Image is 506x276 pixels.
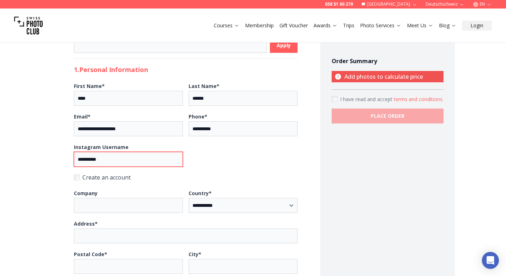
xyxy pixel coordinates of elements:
[279,22,308,29] a: Gift Voucher
[74,152,183,167] input: Instagram Username
[211,21,242,31] button: Courses
[332,57,444,65] h4: Order Summary
[74,259,183,274] input: Postal Code*
[74,144,129,150] b: Instagram Username
[74,220,98,227] b: Address *
[360,22,401,29] a: Photo Services
[74,113,91,120] b: Email *
[189,198,298,213] select: Country*
[277,21,311,31] button: Gift Voucher
[332,71,444,82] p: Add photos to calculate price
[439,22,456,29] a: Blog
[242,21,277,31] button: Membership
[74,198,183,213] input: Company
[340,21,357,31] button: Trips
[332,109,444,123] button: PLACE ORDER
[462,21,492,31] button: Login
[74,175,80,180] input: Create an account
[407,22,433,29] a: Meet Us
[314,22,337,29] a: Awards
[371,112,404,120] b: PLACE ORDER
[14,11,43,40] img: Swiss photo club
[270,38,298,53] button: Apply
[277,42,291,49] b: Apply
[189,121,298,136] input: Phone*
[189,251,201,258] b: City *
[332,96,337,102] input: Accept terms
[74,65,298,74] h2: 1. Personal Information
[340,96,394,103] span: I have read and accept
[189,190,212,197] b: Country *
[74,83,105,89] b: First Name *
[189,259,298,274] input: City*
[436,21,459,31] button: Blog
[74,251,107,258] b: Postal Code *
[74,190,98,197] b: Company
[74,91,183,106] input: First Name*
[74,121,183,136] input: Email*
[311,21,340,31] button: Awards
[189,113,207,120] b: Phone *
[245,22,274,29] a: Membership
[357,21,404,31] button: Photo Services
[482,252,499,269] div: Open Intercom Messenger
[214,22,239,29] a: Courses
[74,228,298,243] input: Address*
[343,22,354,29] a: Trips
[394,96,444,103] button: Accept termsI have read and accept
[325,1,353,7] a: 058 51 00 270
[189,83,219,89] b: Last Name *
[404,21,436,31] button: Meet Us
[74,172,298,182] label: Create an account
[189,91,298,106] input: Last Name*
